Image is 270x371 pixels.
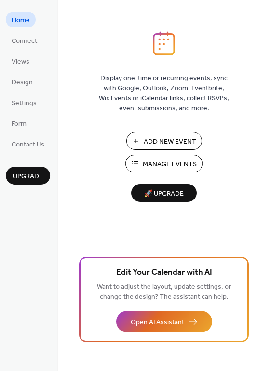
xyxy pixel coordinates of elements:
[99,73,229,114] span: Display one-time or recurring events, sync with Google, Outlook, Zoom, Eventbrite, Wix Events or ...
[131,318,184,328] span: Open AI Assistant
[6,167,50,185] button: Upgrade
[143,159,197,170] span: Manage Events
[13,172,43,182] span: Upgrade
[12,140,44,150] span: Contact Us
[137,187,191,200] span: 🚀 Upgrade
[6,94,42,110] a: Settings
[6,12,36,27] a: Home
[12,15,30,26] span: Home
[116,266,212,279] span: Edit Your Calendar with AI
[131,184,197,202] button: 🚀 Upgrade
[6,32,43,48] a: Connect
[97,280,231,304] span: Want to adjust the layout, update settings, or change the design? The assistant can help.
[12,78,33,88] span: Design
[153,31,175,55] img: logo_icon.svg
[144,137,196,147] span: Add New Event
[126,132,202,150] button: Add New Event
[12,98,37,108] span: Settings
[12,57,29,67] span: Views
[125,155,202,172] button: Manage Events
[6,53,35,69] a: Views
[6,136,50,152] a: Contact Us
[12,119,27,129] span: Form
[116,311,212,332] button: Open AI Assistant
[6,74,39,90] a: Design
[12,36,37,46] span: Connect
[6,115,32,131] a: Form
